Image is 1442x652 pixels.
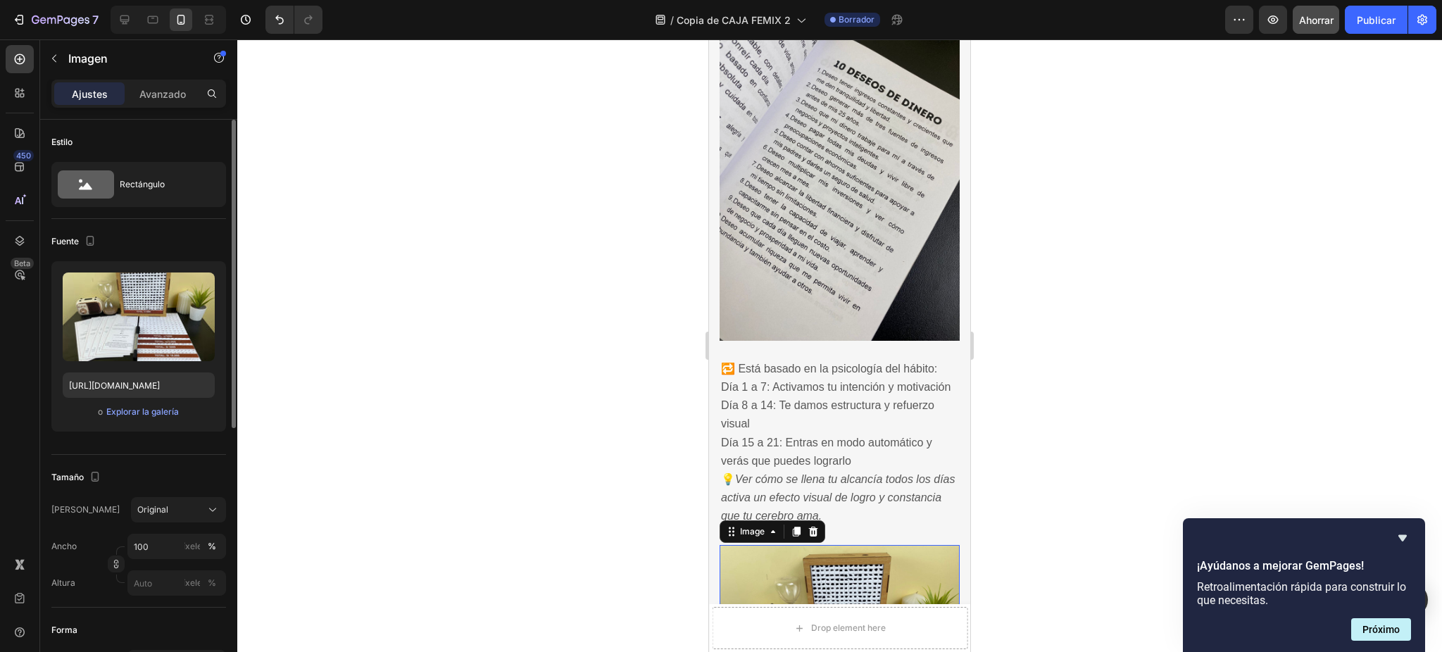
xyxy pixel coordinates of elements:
font: píxeles [178,577,206,588]
div: Deshacer/Rehacer [265,6,322,34]
font: Imagen [68,51,108,65]
font: 450 [16,151,31,161]
button: Siguiente pregunta [1351,618,1411,641]
font: Avanzado [139,88,186,100]
button: % [184,538,201,555]
font: Altura [51,577,75,588]
font: / [670,14,674,26]
font: Publicar [1357,14,1396,26]
button: Ocultar encuesta [1394,529,1411,546]
button: píxeles [203,575,220,591]
font: % [208,541,216,551]
iframe: Área de diseño [709,39,970,652]
font: Estilo [51,137,73,147]
font: Ancho [51,541,77,551]
button: Publicar [1345,6,1407,34]
button: Explorar la galería [106,405,180,419]
button: 7 [6,6,105,34]
font: Próximo [1362,624,1400,635]
button: % [184,575,201,591]
font: Rectángulo [120,179,165,189]
font: ¡Ayúdanos a mejorar GemPages! [1197,559,1364,572]
font: Borrador [839,14,874,25]
font: Explorar la galería [106,406,179,417]
img: imagen de vista previa [63,272,215,361]
div: Image [28,486,58,499]
font: píxeles [178,541,206,551]
font: Tamaño [51,472,84,482]
font: o [98,406,103,417]
h2: ¡Ayúdanos a mejorar GemPages! [1197,558,1411,575]
font: Original [137,504,168,515]
font: Forma [51,625,77,635]
font: Retroalimentación rápida para construir lo que necesitas. [1197,580,1406,607]
font: Ahorrar [1299,14,1334,26]
font: Ajustes [72,88,108,100]
input: píxeles% [127,570,226,596]
font: [PERSON_NAME] [51,504,120,515]
button: píxeles [203,538,220,555]
font: Beta [14,258,30,268]
font: Copia de CAJA FEMIX 2 [677,14,791,26]
input: píxeles% [127,534,226,559]
button: Ahorrar [1293,6,1339,34]
font: 7 [92,13,99,27]
font: Fuente [51,236,79,246]
p: Imagen [68,50,188,67]
button: Original [131,497,226,522]
font: % [208,577,216,588]
input: https://ejemplo.com/imagen.jpg [63,372,215,398]
div: ¡Ayúdanos a mejorar GemPages! [1197,529,1411,641]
